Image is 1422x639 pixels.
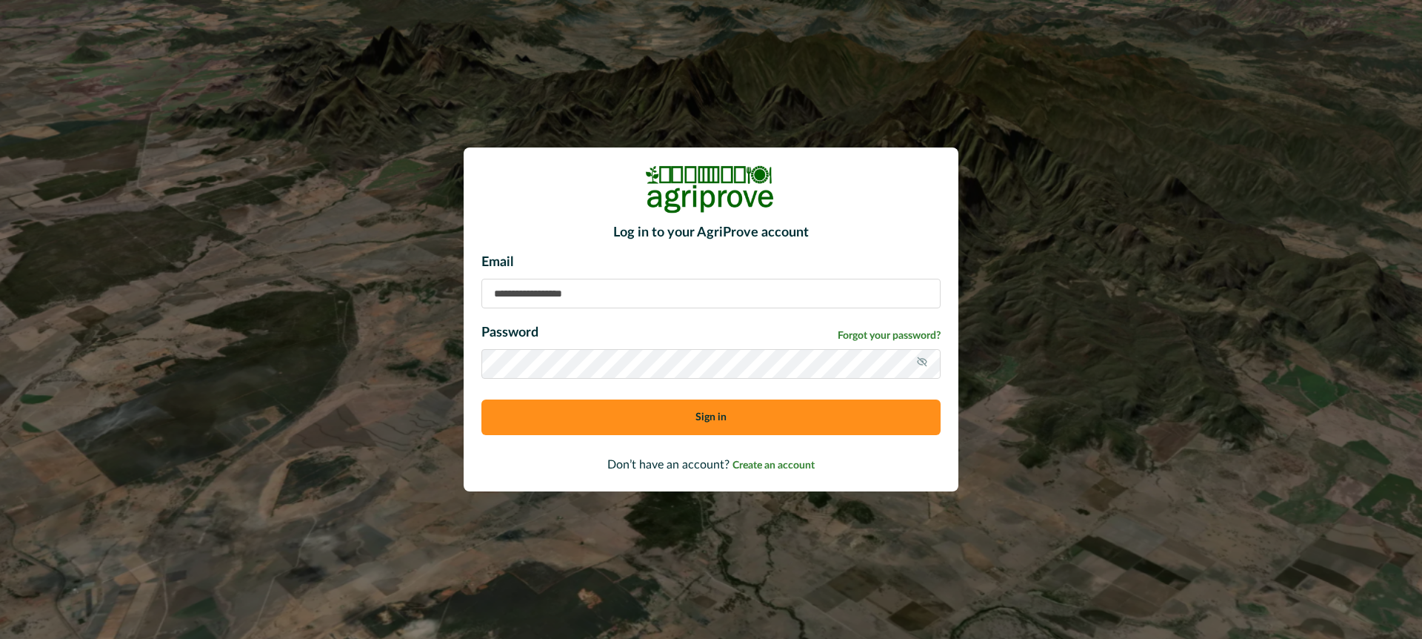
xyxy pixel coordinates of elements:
[838,328,941,344] a: Forgot your password?
[481,225,941,242] h2: Log in to your AgriProve account
[732,460,815,471] span: Create an account
[481,400,941,435] button: Sign in
[644,165,778,213] img: Logo Image
[481,323,538,343] p: Password
[481,253,941,273] p: Email
[481,456,941,474] p: Don’t have an account?
[732,459,815,471] a: Create an account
